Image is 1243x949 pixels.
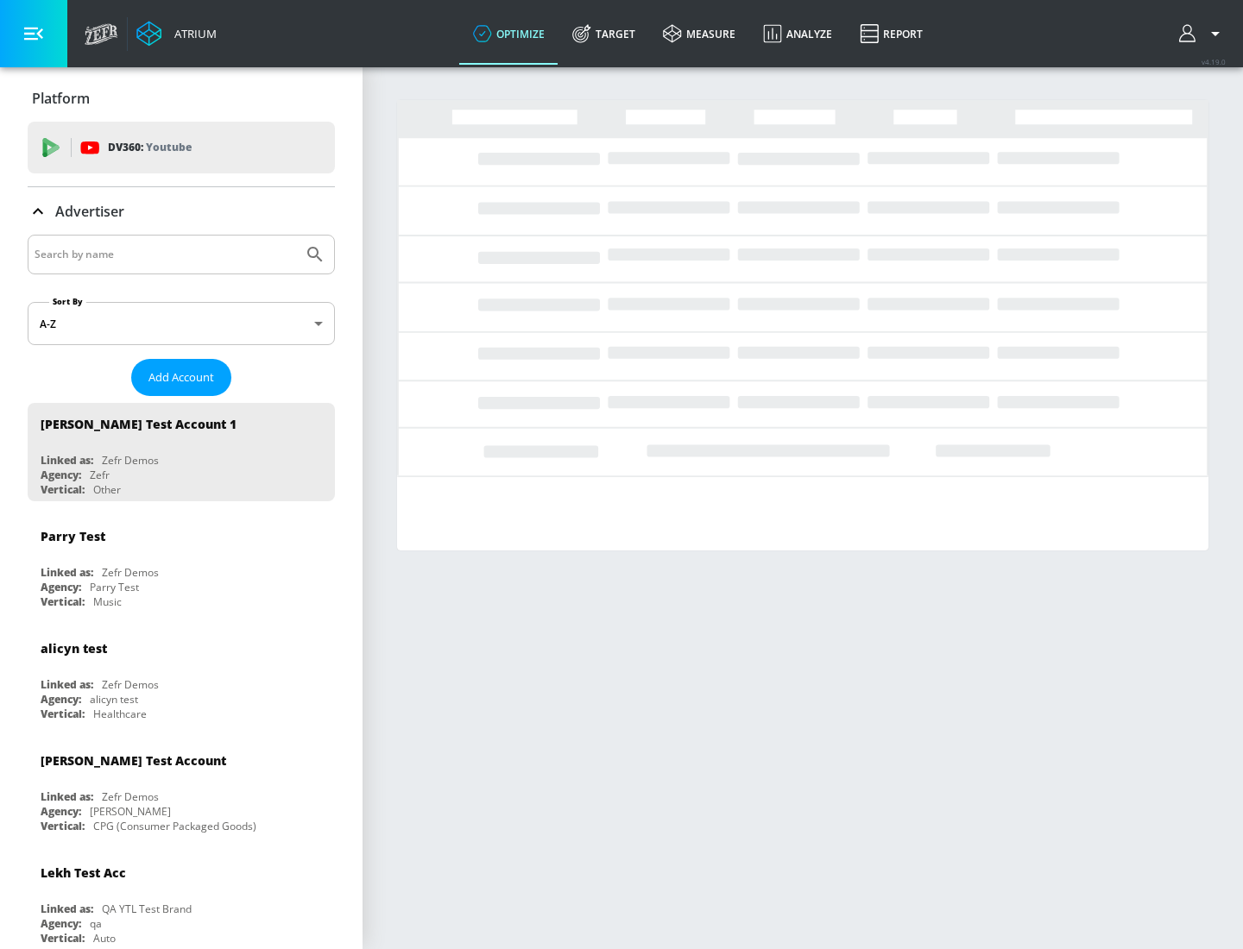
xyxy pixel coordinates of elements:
div: Agency: [41,468,81,482]
div: alicyn test [41,640,107,657]
div: Agency: [41,692,81,707]
div: [PERSON_NAME] Test Account 1Linked as:Zefr DemosAgency:ZefrVertical:Other [28,403,335,501]
div: [PERSON_NAME] Test Account [41,752,226,769]
div: Healthcare [93,707,147,721]
div: Zefr Demos [102,565,159,580]
div: Atrium [167,26,217,41]
div: Parry Test [90,580,139,594]
div: Parry Test [41,528,105,544]
div: Vertical: [41,819,85,833]
div: alicyn testLinked as:Zefr DemosAgency:alicyn testVertical:Healthcare [28,627,335,726]
div: Vertical: [41,482,85,497]
div: Parry TestLinked as:Zefr DemosAgency:Parry TestVertical:Music [28,515,335,613]
p: DV360: [108,138,192,157]
div: Auto [93,931,116,946]
div: [PERSON_NAME] Test Account 1 [41,416,237,432]
div: Platform [28,74,335,123]
div: Linked as: [41,789,93,804]
div: Other [93,482,121,497]
div: Vertical: [41,594,85,609]
div: [PERSON_NAME] [90,804,171,819]
div: [PERSON_NAME] Test AccountLinked as:Zefr DemosAgency:[PERSON_NAME]Vertical:CPG (Consumer Packaged... [28,739,335,838]
input: Search by name [35,243,296,266]
div: Zefr Demos [102,677,159,692]
div: Zefr [90,468,110,482]
a: measure [649,3,749,65]
div: Lekh Test Acc [41,864,126,881]
div: Agency: [41,916,81,931]
button: Add Account [131,359,231,396]
div: Music [93,594,122,609]
label: Sort By [49,296,86,307]
div: A-Z [28,302,335,345]
div: Vertical: [41,931,85,946]
div: Agency: [41,580,81,594]
div: QA YTL Test Brand [102,902,192,916]
a: Atrium [136,21,217,47]
div: Linked as: [41,453,93,468]
p: Advertiser [55,202,124,221]
div: Vertical: [41,707,85,721]
a: Target [558,3,649,65]
a: Report [846,3,937,65]
div: CPG (Consumer Packaged Goods) [93,819,256,833]
div: alicyn test [90,692,138,707]
div: Linked as: [41,902,93,916]
div: Zefr Demos [102,453,159,468]
p: Platform [32,89,90,108]
div: Zefr Demos [102,789,159,804]
span: Add Account [148,368,214,387]
p: Youtube [146,138,192,156]
div: Agency: [41,804,81,819]
div: qa [90,916,102,931]
div: DV360: Youtube [28,122,335,173]
div: Advertiser [28,187,335,236]
div: Linked as: [41,677,93,692]
span: v 4.19.0 [1202,57,1226,66]
div: Linked as: [41,565,93,580]
a: Analyze [749,3,846,65]
a: optimize [459,3,558,65]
